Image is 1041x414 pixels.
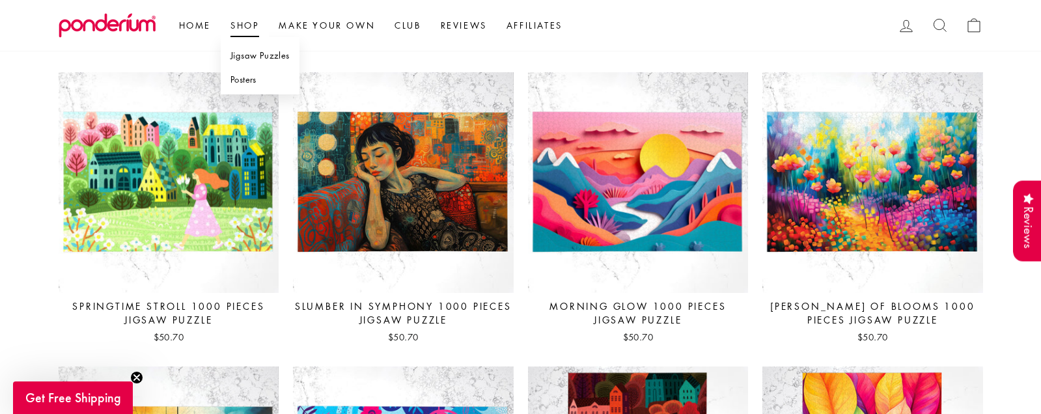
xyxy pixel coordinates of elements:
[59,299,279,327] div: Springtime Stroll 1000 Pieces Jigsaw Puzzle
[431,14,497,37] a: Reviews
[221,44,299,68] a: Jigsaw Puzzles
[762,72,983,347] a: [PERSON_NAME] of Blooms 1000 Pieces Jigsaw Puzzle $50.70
[528,299,749,327] div: Morning Glow 1000 Pieces Jigsaw Puzzle
[1013,180,1041,262] div: Reviews
[59,13,156,38] img: Ponderium
[293,72,514,347] a: Slumber in Symphony 1000 Pieces Jigsaw Puzzle $50.70
[497,14,572,37] a: Affiliates
[13,381,133,414] div: Get Free ShippingClose teaser
[25,389,121,406] span: Get Free Shipping
[169,14,221,37] a: Home
[528,330,749,343] div: $50.70
[269,14,385,37] a: Make Your Own
[762,330,983,343] div: $50.70
[221,14,269,37] a: Shop
[293,299,514,327] div: Slumber in Symphony 1000 Pieces Jigsaw Puzzle
[762,299,983,327] div: [PERSON_NAME] of Blooms 1000 Pieces Jigsaw Puzzle
[221,68,299,92] a: Posters
[163,14,572,37] ul: Primary
[130,371,143,384] button: Close teaser
[293,330,514,343] div: $50.70
[385,14,430,37] a: Club
[59,330,279,343] div: $50.70
[59,72,279,347] a: Springtime Stroll 1000 Pieces Jigsaw Puzzle $50.70
[528,72,749,347] a: Morning Glow 1000 Pieces Jigsaw Puzzle $50.70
